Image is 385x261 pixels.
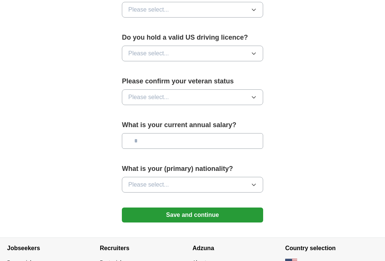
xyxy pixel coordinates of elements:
[122,76,263,86] label: Please confirm your veteran status
[122,33,263,43] label: Do you hold a valid US driving licence?
[122,46,263,61] button: Please select...
[122,208,263,222] button: Save and continue
[128,5,169,14] span: Please select...
[122,164,263,174] label: What is your (primary) nationality?
[122,89,263,105] button: Please select...
[128,180,169,189] span: Please select...
[122,120,263,130] label: What is your current annual salary?
[122,177,263,193] button: Please select...
[128,93,169,102] span: Please select...
[128,49,169,58] span: Please select...
[122,2,263,18] button: Please select...
[285,238,378,259] h4: Country selection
